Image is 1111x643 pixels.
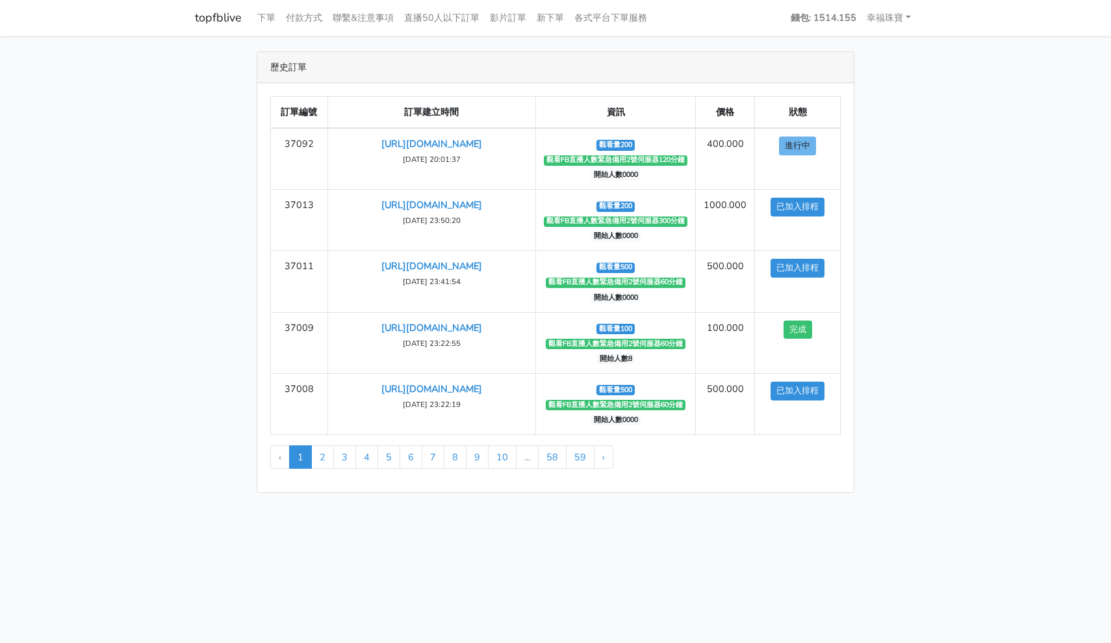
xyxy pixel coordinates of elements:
a: 下單 [252,5,281,31]
span: 開始人數0000 [591,415,641,425]
td: 37092 [271,128,328,190]
td: 37013 [271,190,328,251]
span: 觀看FB直播人數緊急備用2號伺服器60分鐘 [546,278,686,288]
a: 6 [400,445,422,469]
a: topfblive [195,5,242,31]
a: 各式平台下單服務 [569,5,652,31]
span: 開始人數0000 [591,231,641,242]
a: [URL][DOMAIN_NAME] [381,321,482,334]
span: 觀看量500 [596,385,635,395]
span: 觀看量100 [596,324,635,334]
small: [DATE] 23:50:20 [403,215,461,226]
a: 5 [377,445,400,469]
a: 9 [466,445,489,469]
td: 37011 [271,251,328,312]
span: 開始人數0000 [591,293,641,303]
span: 觀看FB直播人數緊急備用2號伺服器300分鐘 [544,217,688,227]
strong: 錢包: 1514.155 [791,11,856,24]
button: 已加入排程 [771,382,824,400]
a: 幸福珠寶 [862,5,916,31]
td: 400.000 [696,128,755,190]
span: 觀看FB直播人數緊急備用2號伺服器60分鐘 [546,339,686,349]
span: 開始人數0000 [591,170,641,181]
a: 影片訂單 [485,5,531,31]
td: 1000.000 [696,190,755,251]
td: 500.000 [696,251,755,312]
a: 直播50人以下訂單 [399,5,485,31]
td: 100.000 [696,312,755,373]
a: 59 [566,445,594,469]
th: 資訊 [535,97,696,129]
th: 訂單編號 [271,97,328,129]
a: [URL][DOMAIN_NAME] [381,198,482,211]
button: 已加入排程 [771,259,824,278]
th: 價格 [696,97,755,129]
a: 58 [538,445,567,469]
small: [DATE] 20:01:37 [403,154,461,164]
td: 500.000 [696,373,755,434]
span: 觀看量200 [596,140,635,150]
a: 新下單 [531,5,569,31]
a: 付款方式 [281,5,327,31]
li: « Previous [270,445,290,469]
span: 觀看FB直播人數緊急備用2號伺服器60分鐘 [546,400,686,410]
a: [URL][DOMAIN_NAME] [381,259,482,272]
button: 已加入排程 [771,198,824,217]
a: 7 [422,445,444,469]
a: [URL][DOMAIN_NAME] [381,137,482,150]
a: 聯繫&注意事項 [327,5,399,31]
span: 觀看FB直播人數緊急備用2號伺服器120分鐘 [544,155,688,166]
span: 觀看量500 [596,263,635,273]
a: 3 [333,445,356,469]
a: 8 [444,445,466,469]
td: 37009 [271,312,328,373]
div: 歷史訂單 [257,52,854,83]
a: 4 [355,445,378,469]
small: [DATE] 23:41:54 [403,276,461,287]
a: Next » [594,445,613,469]
span: 開始人數8 [596,354,635,364]
button: 進行中 [779,137,816,155]
a: 10 [488,445,517,469]
button: 完成 [784,321,812,339]
small: [DATE] 23:22:19 [403,399,461,410]
span: 觀看量200 [596,202,635,212]
th: 狀態 [755,97,841,129]
a: 2 [311,445,334,469]
a: 錢包: 1514.155 [785,5,862,31]
th: 訂單建立時間 [327,97,535,129]
td: 37008 [271,373,328,434]
small: [DATE] 23:22:55 [403,338,461,348]
span: 1 [289,445,312,469]
a: [URL][DOMAIN_NAME] [381,382,482,395]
